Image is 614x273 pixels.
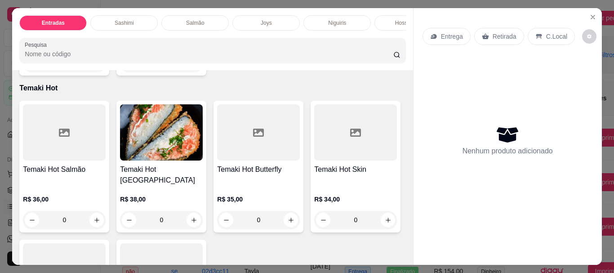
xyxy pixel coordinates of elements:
[115,19,134,27] p: Sashimi
[261,19,272,27] p: Joys
[217,164,300,175] h4: Temaki Hot Butterfly
[23,164,106,175] h4: Temaki Hot Salmão
[186,19,205,27] p: Salmão
[217,195,300,204] p: R$ 35,00
[441,32,463,41] p: Entrega
[19,83,405,94] p: Temaki Hot
[463,146,553,157] p: Nenhum produto adicionado
[120,164,203,186] h4: Temaki Hot [GEOGRAPHIC_DATA]
[314,164,397,175] h4: Temaki Hot Skin
[586,10,600,24] button: Close
[316,213,330,227] button: decrease-product-quantity
[284,213,298,227] button: increase-product-quantity
[120,104,203,161] img: product-image
[25,213,39,227] button: decrease-product-quantity
[89,213,104,227] button: increase-product-quantity
[546,32,567,41] p: C.Local
[23,195,106,204] p: R$ 36,00
[25,49,393,58] input: Pesquisa
[25,41,50,49] label: Pesquisa
[493,32,516,41] p: Retirada
[187,213,201,227] button: increase-product-quantity
[42,19,65,27] p: Entradas
[314,195,397,204] p: R$ 34,00
[395,19,422,27] p: Hossomaki
[582,29,596,44] button: decrease-product-quantity
[328,19,346,27] p: Niguiris
[219,213,233,227] button: decrease-product-quantity
[381,213,395,227] button: increase-product-quantity
[122,213,136,227] button: decrease-product-quantity
[120,195,203,204] p: R$ 38,00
